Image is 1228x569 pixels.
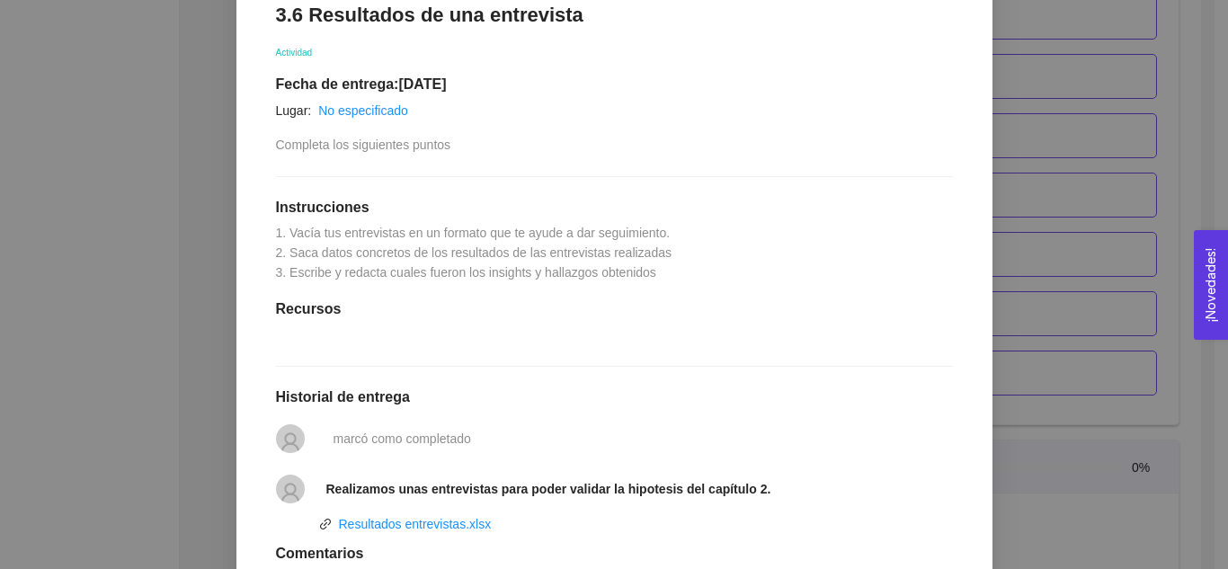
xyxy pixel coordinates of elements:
span: link [319,518,332,530]
h1: Recursos [276,300,953,318]
h1: Comentarios [276,545,953,563]
article: Lugar: [276,101,312,120]
span: user [280,482,301,503]
span: Completa los siguientes puntos [276,138,451,152]
button: Open Feedback Widget [1194,230,1228,340]
a: Resultados entrevistas.xlsx [339,517,492,531]
span: user [280,431,301,453]
a: No especificado [318,103,408,118]
h1: Fecha de entrega: [DATE] [276,76,953,93]
h1: Instrucciones [276,199,953,217]
span: marcó como completado [334,431,471,446]
h1: Historial de entrega [276,388,953,406]
span: Actividad [276,48,313,58]
span: 1. Vacía tus entrevistas en un formato que te ayude a dar seguimiento. 2. Saca datos concretos de... [276,226,674,280]
strong: Realizamos unas entrevistas para poder validar la hipotesis del capítulo 2. [326,482,771,496]
h1: 3.6 Resultados de una entrevista [276,3,953,27]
